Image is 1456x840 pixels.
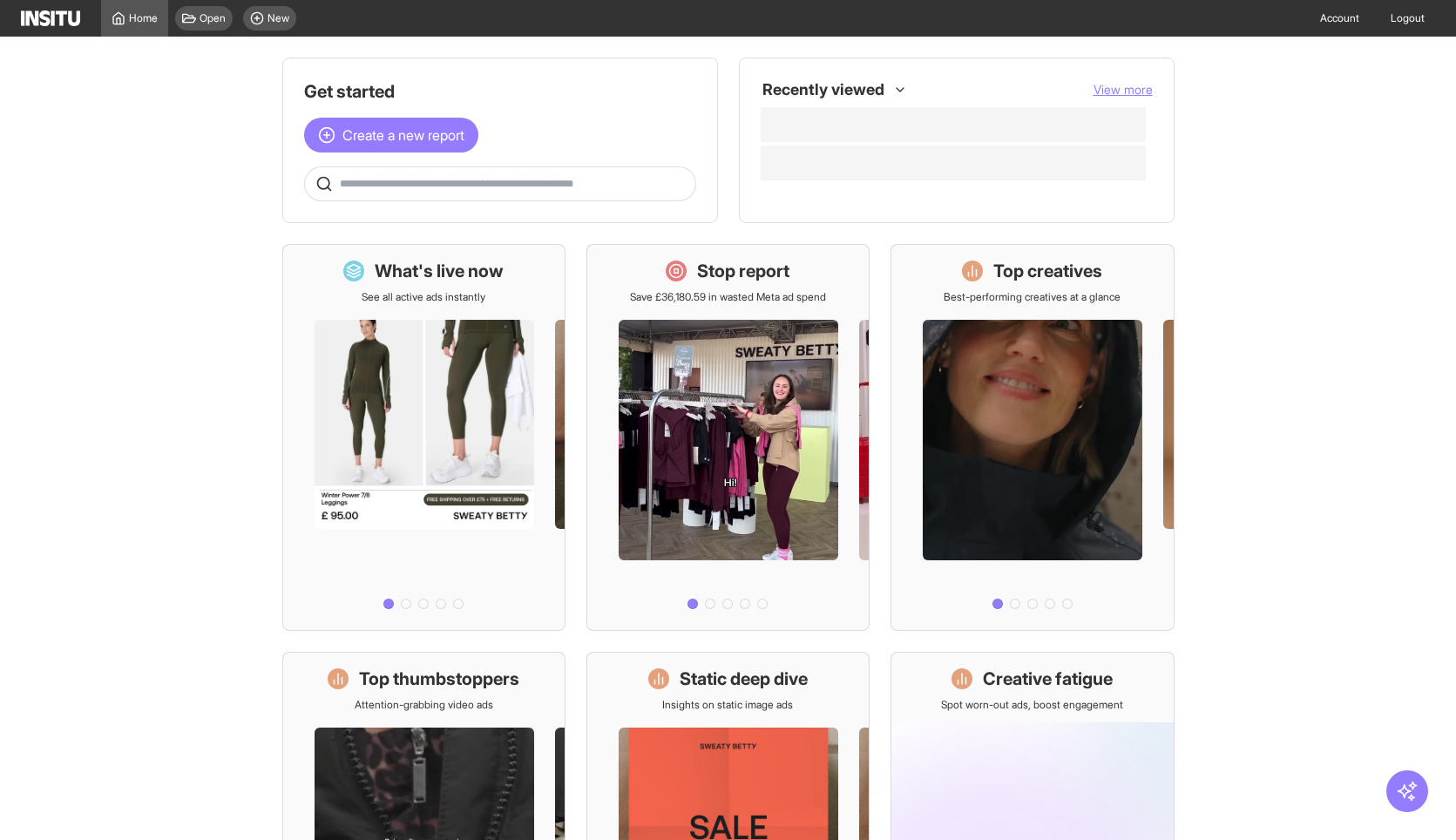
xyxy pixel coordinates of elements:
p: Best-performing creatives at a glance [944,290,1121,304]
button: View more [1094,81,1153,98]
a: What's live nowSee all active ads instantly [282,244,565,631]
p: Attention-grabbing video ads [355,698,493,712]
h1: What's live now [375,259,504,283]
p: See all active ads instantly [362,290,485,304]
h1: Stop report [697,259,789,283]
img: Logo [21,10,80,26]
span: New [267,11,289,25]
p: Save £36,180.59 in wasted Meta ad spend [630,290,826,304]
a: Top creativesBest-performing creatives at a glance [891,244,1174,631]
p: Insights on static image ads [662,698,793,712]
h1: Top creatives [993,259,1102,283]
a: Stop reportSave £36,180.59 in wasted Meta ad spend [586,244,870,631]
span: View more [1094,82,1153,97]
button: Create a new report [304,118,478,152]
h1: Static deep dive [680,667,808,691]
span: Create a new report [342,125,464,146]
h1: Get started [304,79,696,104]
span: Open [200,11,226,25]
span: Home [129,11,158,25]
h1: Top thumbstoppers [359,667,519,691]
